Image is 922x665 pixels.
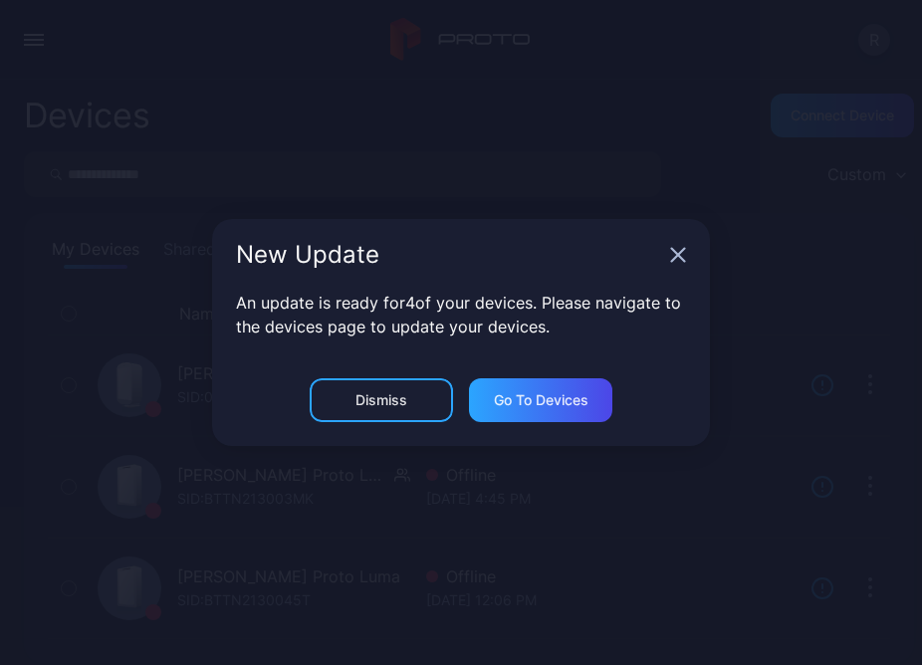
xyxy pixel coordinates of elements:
button: Go to devices [469,378,612,422]
p: An update is ready for 4 of your devices. Please navigate to the devices page to update your devi... [236,291,686,338]
div: Go to devices [494,392,588,408]
div: Dismiss [355,392,407,408]
button: Dismiss [310,378,453,422]
div: New Update [236,243,662,267]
